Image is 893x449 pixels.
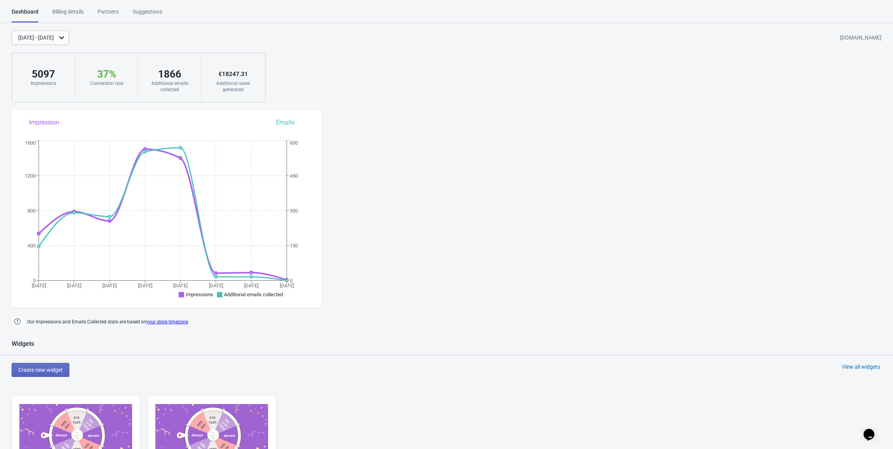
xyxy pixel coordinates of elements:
[290,173,298,179] tspan: 450
[18,34,54,42] div: [DATE] - [DATE]
[27,316,189,328] span: Our Impressions and Emails Collected stats are based on .
[146,80,193,93] div: Additional emails collected
[12,363,69,377] button: Create new widget
[290,140,298,146] tspan: 600
[146,319,188,325] a: your store timezone
[33,278,36,283] tspan: 0
[224,292,283,297] span: Additional emails collected
[244,283,258,288] tspan: [DATE]
[98,8,119,21] div: Partners
[209,283,223,288] tspan: [DATE]
[83,80,130,86] div: Conversion rate
[146,68,193,80] div: 1866
[102,283,117,288] tspan: [DATE]
[840,31,881,45] div: [DOMAIN_NAME]
[83,68,130,80] div: 37 %
[12,8,38,22] div: Dashboard
[28,243,36,249] tspan: 400
[280,283,294,288] tspan: [DATE]
[20,80,67,86] div: Impressions
[138,283,152,288] tspan: [DATE]
[290,208,298,214] tspan: 300
[18,367,63,373] span: Create new widget
[28,208,36,214] tspan: 800
[290,243,298,249] tspan: 150
[290,278,293,283] tspan: 0
[173,283,188,288] tspan: [DATE]
[186,292,213,297] span: Impressions
[209,80,257,93] div: Additional sales generated
[132,8,162,21] div: Suggestions
[25,140,36,146] tspan: 1600
[842,363,880,371] div: View all widgets
[860,418,885,441] iframe: chat widget
[209,68,257,80] div: € 18247.31
[52,8,84,21] div: Billing details
[32,283,46,288] tspan: [DATE]
[25,173,36,179] tspan: 1200
[12,316,23,327] img: help.png
[20,68,67,80] div: 5097
[67,283,81,288] tspan: [DATE]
